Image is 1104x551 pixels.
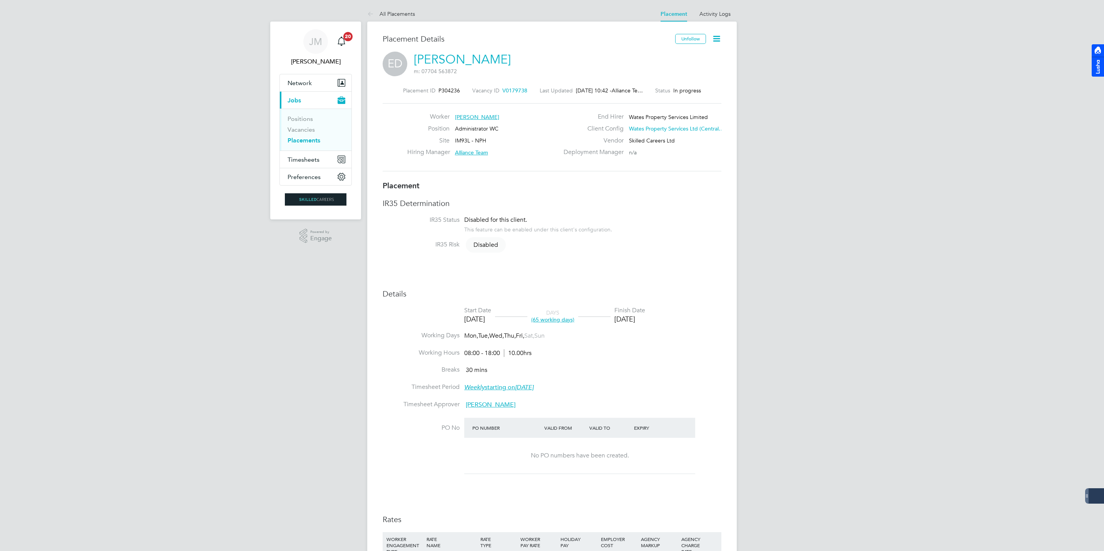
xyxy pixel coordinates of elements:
[466,366,487,374] span: 30 mins
[464,216,527,224] span: Disabled for this client.
[288,126,315,133] a: Vacancies
[489,332,504,340] span: Wed,
[472,87,499,94] label: Vacancy ID
[383,198,721,208] h3: IR35 Determination
[455,114,499,121] span: [PERSON_NAME]
[310,235,332,242] span: Engage
[343,32,353,41] span: 20
[504,349,532,357] span: 10.00hrs
[383,383,460,391] label: Timesheet Period
[285,193,346,206] img: skilledcareers-logo-retina.png
[383,289,721,299] h3: Details
[279,57,352,66] span: Jack McMurray
[534,332,545,340] span: Sun
[515,384,534,391] em: [DATE]
[612,87,643,94] span: Alliance Te…
[527,309,578,323] div: DAYS
[309,37,322,47] span: JM
[655,87,670,94] label: Status
[288,97,301,104] span: Jobs
[383,514,721,524] h3: Rates
[279,193,352,206] a: Go to home page
[367,10,415,17] a: All Placements
[407,137,450,145] label: Site
[470,421,542,435] div: PO Number
[673,87,701,94] span: In progress
[383,241,460,249] label: IR35 Risk
[502,87,527,94] span: V0179738
[270,22,361,219] nav: Main navigation
[614,315,645,323] div: [DATE]
[531,316,574,323] span: (65 working days)
[280,168,351,185] button: Preferences
[383,349,460,357] label: Working Hours
[559,137,624,145] label: Vendor
[540,87,573,94] label: Last Updated
[288,173,321,181] span: Preferences
[403,87,435,94] label: Placement ID
[472,452,687,460] div: No PO numbers have been created.
[310,229,332,235] span: Powered by
[438,87,460,94] span: P304236
[576,87,612,94] span: [DATE] 10:42 -
[383,366,460,374] label: Breaks
[587,421,632,435] div: Valid To
[299,229,332,243] a: Powered byEngage
[466,237,506,253] span: Disabled
[407,148,450,156] label: Hiring Manager
[407,125,450,133] label: Position
[542,421,587,435] div: Valid From
[334,29,349,54] a: 20
[559,148,624,156] label: Deployment Manager
[288,156,319,163] span: Timesheets
[661,11,687,17] a: Placement
[288,79,312,87] span: Network
[629,114,708,121] span: Wates Property Services Limited
[464,332,478,340] span: Mon,
[559,125,624,133] label: Client Config
[383,400,460,409] label: Timesheet Approver
[455,125,498,132] span: Administrator WC
[383,332,460,340] label: Working Days
[280,151,351,168] button: Timesheets
[478,332,489,340] span: Tue,
[455,137,486,144] span: IM93L - NPH
[629,125,724,132] span: Wates Property Services Ltd (Central…
[466,401,515,409] span: [PERSON_NAME]
[407,113,450,121] label: Worker
[464,349,532,357] div: 08:00 - 18:00
[383,181,420,190] b: Placement
[464,315,491,323] div: [DATE]
[279,29,352,66] a: JM[PERSON_NAME]
[504,332,516,340] span: Thu,
[383,216,460,224] label: IR35 Status
[280,109,351,151] div: Jobs
[414,68,457,75] span: m: 07704 563872
[559,113,624,121] label: End Hirer
[464,224,612,233] div: This feature can be enabled under this client's configuration.
[288,137,320,144] a: Placements
[524,332,534,340] span: Sat,
[280,74,351,91] button: Network
[629,137,675,144] span: Skilled Careers Ltd
[280,92,351,109] button: Jobs
[614,306,645,315] div: Finish Date
[675,34,706,44] button: Unfollow
[383,52,407,76] span: ED
[464,384,534,391] span: starting on
[699,10,731,17] a: Activity Logs
[464,384,485,391] em: Weekly
[288,115,313,122] a: Positions
[383,424,460,432] label: PO No
[632,421,677,435] div: Expiry
[629,149,637,156] span: n/a
[455,149,488,156] span: Alliance Team
[464,306,491,315] div: Start Date
[516,332,524,340] span: Fri,
[383,34,669,44] h3: Placement Details
[414,52,511,67] a: [PERSON_NAME]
